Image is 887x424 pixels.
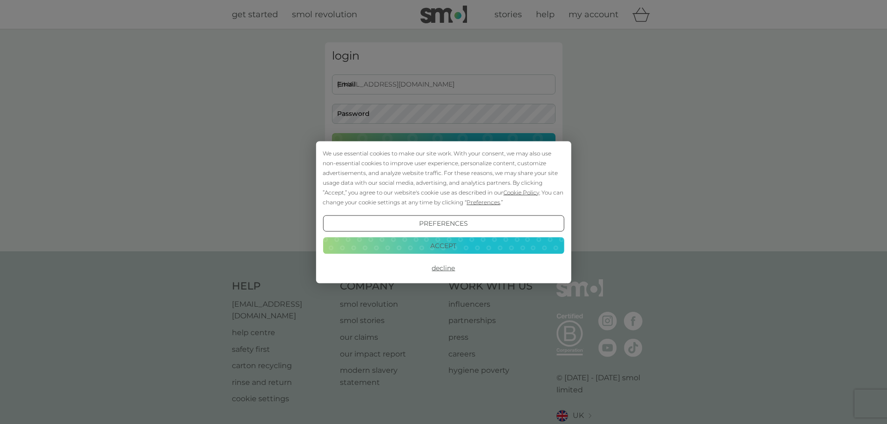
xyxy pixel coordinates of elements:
[323,260,564,276] button: Decline
[323,237,564,254] button: Accept
[503,188,539,195] span: Cookie Policy
[323,148,564,207] div: We use essential cookies to make our site work. With your consent, we may also use non-essential ...
[316,141,571,283] div: Cookie Consent Prompt
[323,215,564,232] button: Preferences
[467,198,500,205] span: Preferences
